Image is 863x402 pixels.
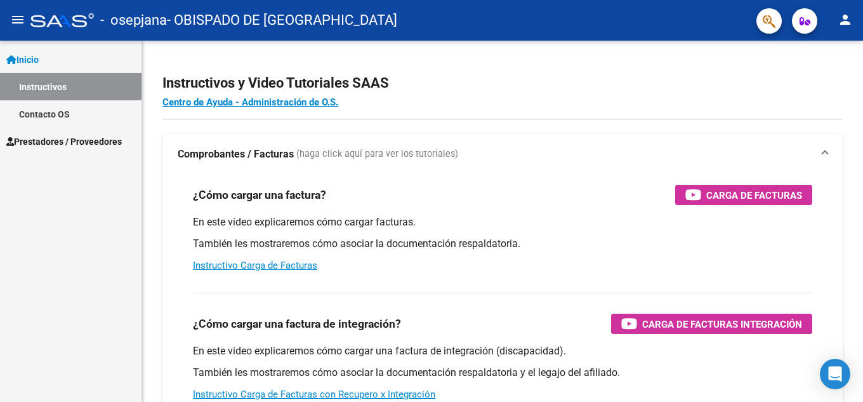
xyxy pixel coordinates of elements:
p: También les mostraremos cómo asociar la documentación respaldatoria y el legajo del afiliado. [193,366,812,380]
span: - osepjana [100,6,167,34]
span: Prestadores / Proveedores [6,135,122,149]
span: - OBISPADO DE [GEOGRAPHIC_DATA] [167,6,397,34]
a: Centro de Ayuda - Administración de O.S. [162,97,338,108]
mat-icon: person [838,12,853,27]
mat-expansion-panel-header: Comprobantes / Facturas (haga click aquí para ver los tutoriales) [162,134,843,175]
mat-icon: menu [10,12,25,27]
div: Open Intercom Messenger [820,359,850,389]
span: (haga click aquí para ver los tutoriales) [296,147,458,161]
h2: Instructivos y Video Tutoriales SAAS [162,71,843,95]
strong: Comprobantes / Facturas [178,147,294,161]
span: Inicio [6,53,39,67]
a: Instructivo Carga de Facturas [193,260,317,271]
p: También les mostraremos cómo asociar la documentación respaldatoria. [193,237,812,251]
a: Instructivo Carga de Facturas con Recupero x Integración [193,389,435,400]
button: Carga de Facturas [675,185,812,205]
span: Carga de Facturas Integración [642,316,802,332]
span: Carga de Facturas [706,187,802,203]
h3: ¿Cómo cargar una factura de integración? [193,315,401,333]
h3: ¿Cómo cargar una factura? [193,186,326,204]
p: En este video explicaremos cómo cargar una factura de integración (discapacidad). [193,344,812,358]
p: En este video explicaremos cómo cargar facturas. [193,215,812,229]
button: Carga de Facturas Integración [611,314,812,334]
